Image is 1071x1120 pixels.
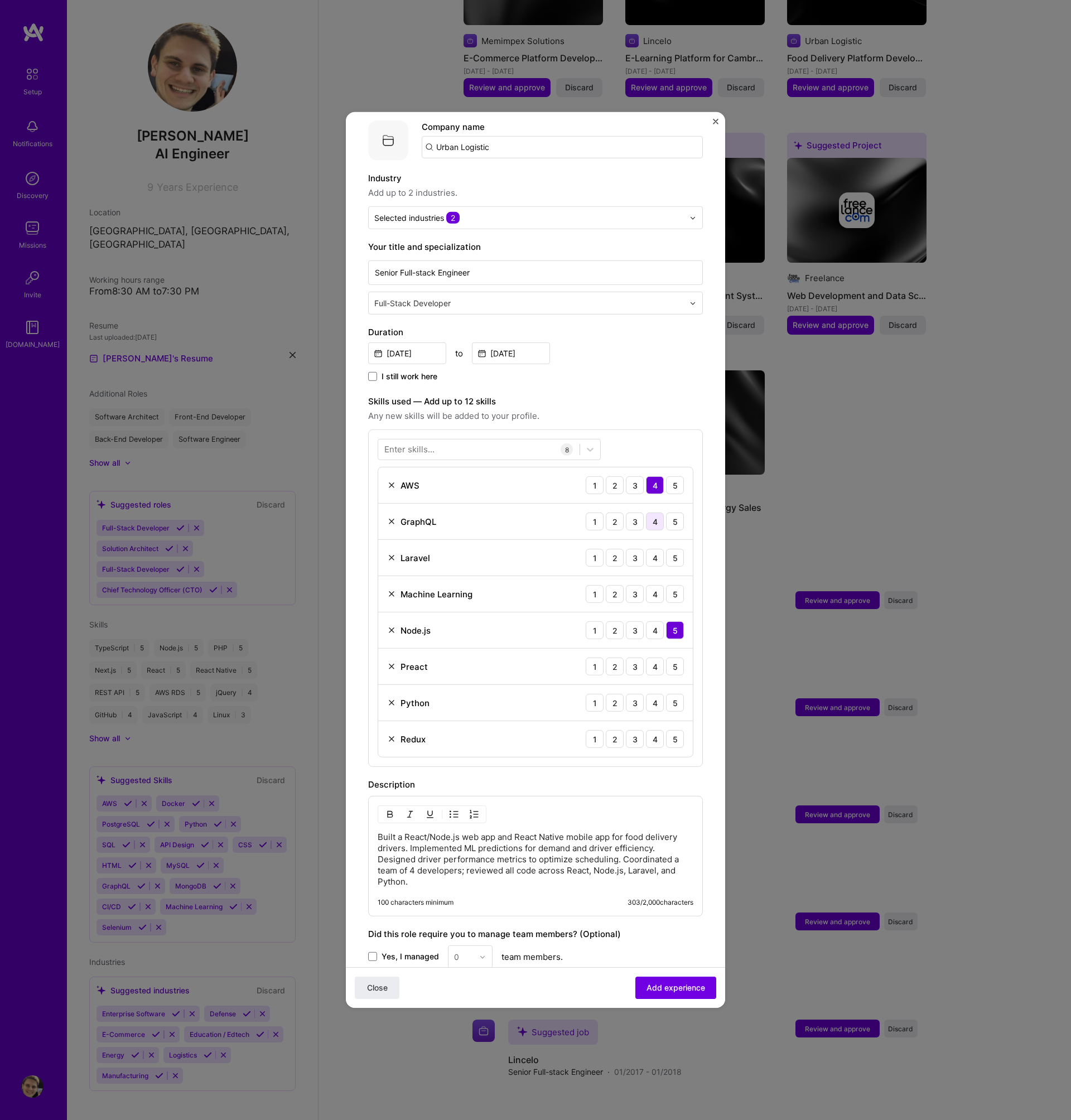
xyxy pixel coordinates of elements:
[387,481,396,490] img: Remove
[646,730,664,748] div: 4
[606,730,624,748] div: 2
[666,694,684,712] div: 5
[450,810,459,819] img: UL
[561,443,573,456] div: 8
[689,214,696,221] img: drop icon
[626,730,644,748] div: 3
[470,810,479,819] img: OL
[387,626,396,635] img: Remove
[635,977,716,999] button: Add experience
[606,549,624,567] div: 2
[367,982,388,993] span: Close
[384,443,435,455] div: Enter skills...
[401,552,430,563] div: Laravel
[387,735,396,744] img: Remove
[401,624,431,636] div: Node.js
[368,395,703,408] label: Skills used — Add up to 12 skills
[426,810,435,819] img: Underline
[586,730,604,748] div: 1
[368,120,408,161] img: Company logo
[606,476,624,494] div: 2
[378,898,454,907] div: 100 characters minimum
[666,513,684,530] div: 5
[401,515,436,527] div: GraphQL
[368,929,621,939] label: Did this role require you to manage team members? (Optional)
[626,549,644,567] div: 3
[368,326,703,339] label: Duration
[401,479,419,491] div: AWS
[382,371,437,382] span: I still work here
[368,945,703,968] div: team members.
[446,212,460,224] span: 2
[626,513,644,530] div: 3
[387,553,396,562] img: Remove
[666,585,684,603] div: 5
[387,662,396,671] img: Remove
[586,694,604,712] div: 1
[606,621,624,639] div: 2
[666,476,684,494] div: 5
[368,172,703,185] label: Industry
[586,549,604,567] div: 1
[422,122,485,132] label: Company name
[472,342,550,364] input: Date
[586,658,604,675] div: 1
[382,951,439,962] span: Yes, I managed
[646,476,664,494] div: 4
[387,517,396,526] img: Remove
[606,658,624,675] div: 2
[646,658,664,675] div: 4
[646,549,664,567] div: 4
[626,476,644,494] div: 3
[385,810,394,819] img: Bold
[646,585,664,603] div: 4
[586,621,604,639] div: 1
[401,733,426,745] div: Redux
[628,898,693,907] div: 303 / 2,000 characters
[626,585,644,603] div: 3
[401,660,428,672] div: Preact
[368,779,415,790] label: Description
[422,136,703,158] input: Search for a company...
[689,300,696,306] img: drop icon
[355,977,399,999] button: Close
[666,549,684,567] div: 5
[368,409,703,423] span: Any new skills will be added to your profile.
[401,697,430,708] div: Python
[646,621,664,639] div: 4
[666,621,684,639] div: 5
[713,119,718,131] button: Close
[646,694,664,712] div: 4
[387,698,396,707] img: Remove
[442,808,442,821] img: Divider
[666,730,684,748] div: 5
[606,694,624,712] div: 2
[626,621,644,639] div: 3
[606,513,624,530] div: 2
[606,585,624,603] div: 2
[586,513,604,530] div: 1
[368,260,703,285] input: Role name
[378,832,693,887] p: Built a React/Node.js web app and React Native mobile app for food delivery drivers. Implemented ...
[626,658,644,675] div: 3
[368,342,446,364] input: Date
[647,982,705,993] span: Add experience
[368,240,703,254] label: Your title and specialization
[455,347,463,359] div: to
[586,585,604,603] div: 1
[666,658,684,675] div: 5
[368,186,703,200] span: Add up to 2 industries.
[401,588,472,600] div: Machine Learning
[586,476,604,494] div: 1
[374,212,460,224] div: Selected industries
[387,590,396,598] img: Remove
[406,810,414,819] img: Italic
[626,694,644,712] div: 3
[646,513,664,530] div: 4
